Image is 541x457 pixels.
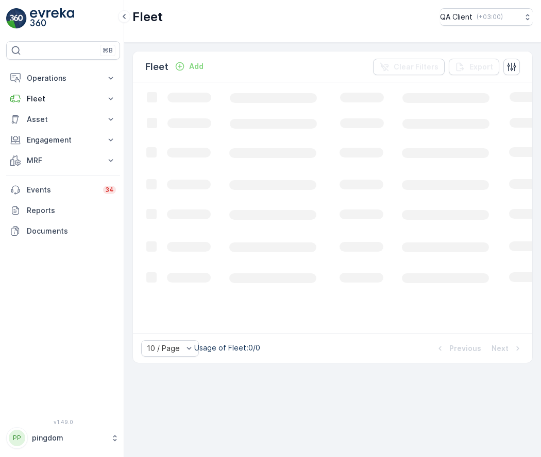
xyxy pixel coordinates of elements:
[132,9,163,25] p: Fleet
[27,94,99,104] p: Fleet
[491,342,524,355] button: Next
[30,8,74,29] img: logo_light-DOdMpM7g.png
[6,68,120,89] button: Operations
[449,59,499,75] button: Export
[27,135,99,145] p: Engagement
[6,427,120,449] button: PPpingdom
[6,180,120,200] a: Events34
[189,61,204,72] p: Add
[492,343,509,354] p: Next
[6,130,120,150] button: Engagement
[434,342,482,355] button: Previous
[27,114,99,125] p: Asset
[27,73,99,83] p: Operations
[6,200,120,221] a: Reports
[27,205,116,216] p: Reports
[27,226,116,236] p: Documents
[373,59,445,75] button: Clear Filters
[6,419,120,425] span: v 1.49.0
[9,430,25,446] div: PP
[6,8,27,29] img: logo
[6,89,120,109] button: Fleet
[6,150,120,171] button: MRF
[449,343,481,354] p: Previous
[145,60,168,74] p: Fleet
[394,62,438,72] p: Clear Filters
[6,221,120,241] a: Documents
[477,13,503,21] p: ( +03:00 )
[27,155,99,166] p: MRF
[27,185,97,195] p: Events
[469,62,493,72] p: Export
[105,186,114,194] p: 34
[32,433,106,443] p: pingdom
[440,8,533,26] button: QA Client(+03:00)
[171,60,208,73] button: Add
[6,109,120,130] button: Asset
[194,343,260,353] p: Usage of Fleet : 0/0
[103,46,113,55] p: ⌘B
[440,12,472,22] p: QA Client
